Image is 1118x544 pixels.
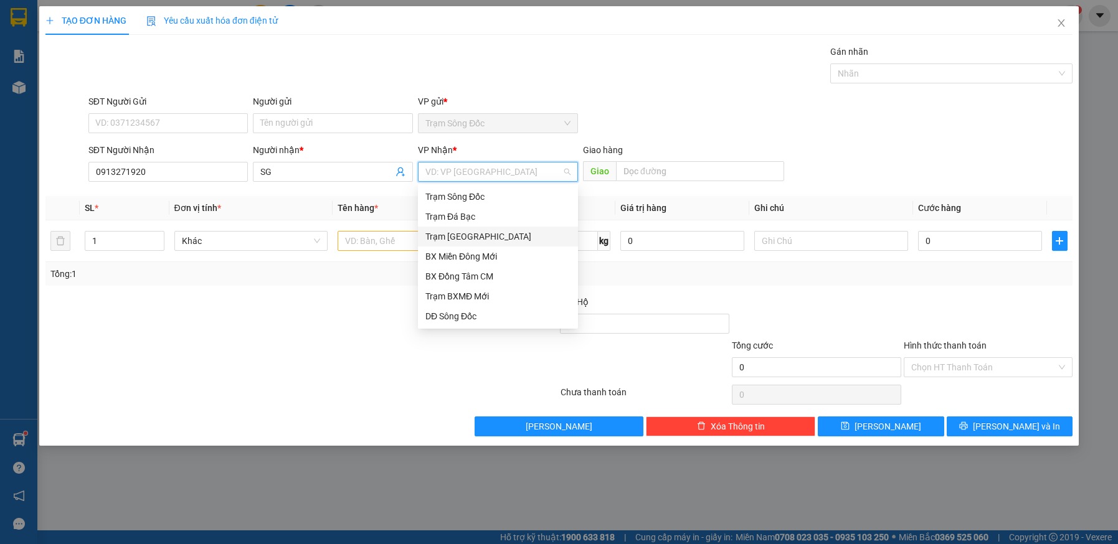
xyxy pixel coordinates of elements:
[830,47,868,57] label: Gán nhãn
[425,190,571,204] div: Trạm Sông Đốc
[818,416,944,436] button: save[PERSON_NAME]
[418,207,578,227] div: Trạm Đá Bạc
[1056,18,1066,28] span: close
[418,306,578,326] div: DĐ Sông Đốc
[749,196,913,220] th: Ghi chú
[754,231,908,251] input: Ghi Chú
[973,420,1060,433] span: [PERSON_NAME] và In
[425,250,571,263] div: BX Miền Đông Mới
[425,210,571,223] div: Trạm Đá Bạc
[50,267,432,281] div: Tổng: 1
[45,16,54,25] span: plus
[475,416,644,436] button: [PERSON_NAME]
[918,203,961,213] span: Cước hàng
[418,266,578,286] div: BX Đồng Tâm CM
[841,421,850,431] span: save
[88,95,249,108] div: SĐT Người Gửi
[174,203,221,213] span: Đơn vị tính
[418,286,578,306] div: Trạm BXMĐ Mới
[253,95,413,108] div: Người gửi
[418,95,578,108] div: VP gửi
[598,231,610,251] span: kg
[583,161,616,181] span: Giao
[146,16,156,26] img: icon
[396,167,405,177] span: user-add
[1053,236,1067,246] span: plus
[583,145,623,155] span: Giao hàng
[418,187,578,207] div: Trạm Sông Đốc
[959,421,968,431] span: printer
[146,16,278,26] span: Yêu cầu xuất hóa đơn điện tử
[45,16,126,26] span: TẠO ĐƠN HÀNG
[85,203,95,213] span: SL
[253,143,413,157] div: Người nhận
[646,416,815,436] button: deleteXóa Thông tin
[855,420,921,433] span: [PERSON_NAME]
[50,231,70,251] button: delete
[425,230,571,243] div: Trạm [GEOGRAPHIC_DATA]
[1044,6,1079,41] button: Close
[732,340,773,350] span: Tổng cước
[425,289,571,303] div: Trạm BXMĐ Mới
[182,232,321,250] span: Khác
[338,203,378,213] span: Tên hàng
[620,231,744,251] input: 0
[425,114,571,133] span: Trạm Sông Đốc
[88,143,249,157] div: SĐT Người Nhận
[338,231,491,251] input: VD: Bàn, Ghế
[697,421,706,431] span: delete
[711,420,765,433] span: Xóa Thông tin
[616,161,784,181] input: Dọc đường
[418,246,578,266] div: BX Miền Đông Mới
[1052,231,1068,251] button: plus
[559,385,731,407] div: Chưa thanh toán
[904,340,987,350] label: Hình thức thanh toán
[947,416,1073,436] button: printer[PERSON_NAME] và In
[526,420,592,433] span: [PERSON_NAME]
[418,227,578,246] div: Trạm Sài Gòn
[418,145,453,155] span: VP Nhận
[425,309,571,323] div: DĐ Sông Đốc
[425,270,571,283] div: BX Đồng Tâm CM
[620,203,666,213] span: Giá trị hàng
